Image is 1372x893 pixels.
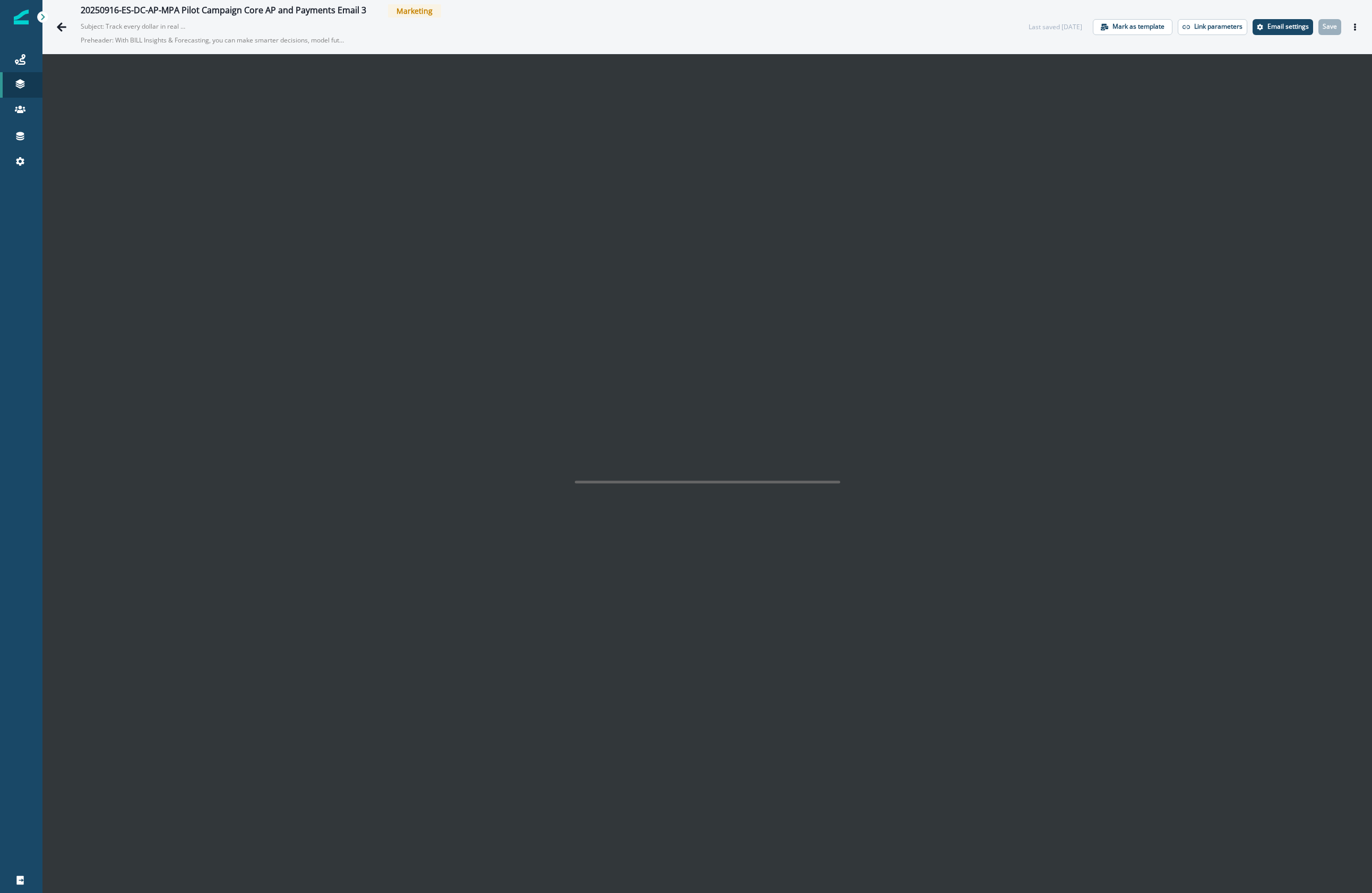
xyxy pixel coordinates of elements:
button: Mark as template [1093,19,1172,35]
div: 20250916-ES-DC-AP-MPA Pilot Campaign Core AP and Payments Email 3 [81,5,366,17]
p: Link parameters [1194,23,1242,30]
p: Email settings [1267,23,1309,30]
span: Marketing [388,4,441,18]
button: Save [1318,19,1341,35]
button: Go back [51,16,72,38]
div: Last saved [DATE] [1029,22,1082,32]
button: Settings [1253,19,1313,35]
p: Subject: Track every dollar in real time. [81,18,187,31]
img: Inflection [14,10,29,24]
p: Save [1323,23,1337,30]
button: Actions [1347,19,1364,35]
button: Link parameters [1178,19,1247,35]
p: Preheader: With BILL Insights & Forecasting, you can make smarter decisions, model future scenari... [81,31,346,49]
p: Mark as template [1112,23,1164,30]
